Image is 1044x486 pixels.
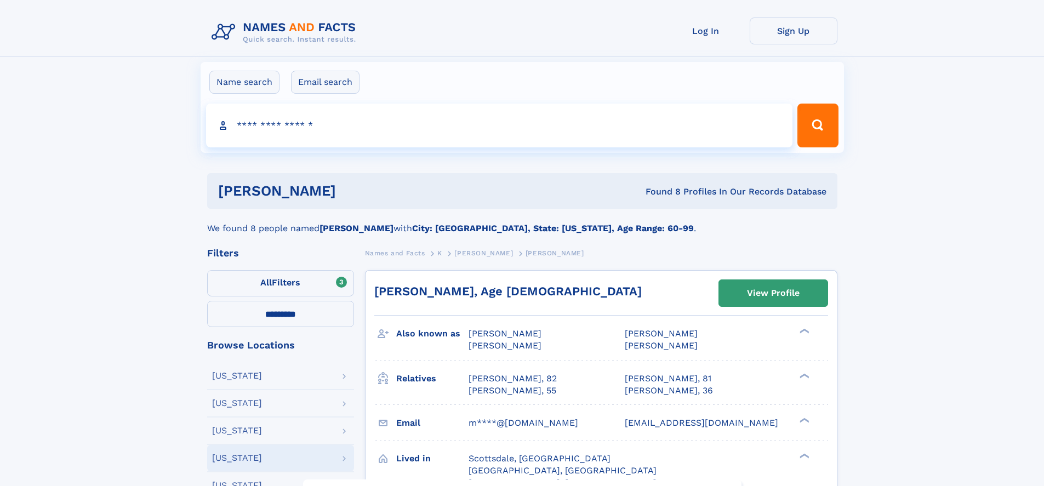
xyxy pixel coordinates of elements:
[396,369,469,388] h3: Relatives
[396,414,469,432] h3: Email
[625,418,778,428] span: [EMAIL_ADDRESS][DOMAIN_NAME]
[207,248,354,258] div: Filters
[662,18,750,44] a: Log In
[797,328,810,335] div: ❯
[218,184,491,198] h1: [PERSON_NAME]
[412,223,694,233] b: City: [GEOGRAPHIC_DATA], State: [US_STATE], Age Range: 60-99
[212,454,262,462] div: [US_STATE]
[747,281,800,306] div: View Profile
[207,340,354,350] div: Browse Locations
[437,246,442,260] a: K
[469,328,541,339] span: [PERSON_NAME]
[212,426,262,435] div: [US_STATE]
[797,104,838,147] button: Search Button
[469,340,541,351] span: [PERSON_NAME]
[490,186,826,198] div: Found 8 Profiles In Our Records Database
[206,104,793,147] input: search input
[365,246,425,260] a: Names and Facts
[212,399,262,408] div: [US_STATE]
[526,249,584,257] span: [PERSON_NAME]
[212,371,262,380] div: [US_STATE]
[396,324,469,343] h3: Also known as
[625,328,698,339] span: [PERSON_NAME]
[469,385,556,397] a: [PERSON_NAME], 55
[454,246,513,260] a: [PERSON_NAME]
[260,277,272,288] span: All
[469,465,657,476] span: [GEOGRAPHIC_DATA], [GEOGRAPHIC_DATA]
[374,284,642,298] a: [PERSON_NAME], Age [DEMOGRAPHIC_DATA]
[437,249,442,257] span: K
[207,209,837,235] div: We found 8 people named with .
[454,249,513,257] span: [PERSON_NAME]
[209,71,279,94] label: Name search
[719,280,828,306] a: View Profile
[396,449,469,468] h3: Lived in
[750,18,837,44] a: Sign Up
[469,373,557,385] a: [PERSON_NAME], 82
[797,416,810,424] div: ❯
[291,71,360,94] label: Email search
[207,18,365,47] img: Logo Names and Facts
[625,373,711,385] a: [PERSON_NAME], 81
[797,452,810,459] div: ❯
[320,223,393,233] b: [PERSON_NAME]
[625,385,713,397] a: [PERSON_NAME], 36
[625,340,698,351] span: [PERSON_NAME]
[207,270,354,296] label: Filters
[469,453,611,464] span: Scottsdale, [GEOGRAPHIC_DATA]
[797,372,810,379] div: ❯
